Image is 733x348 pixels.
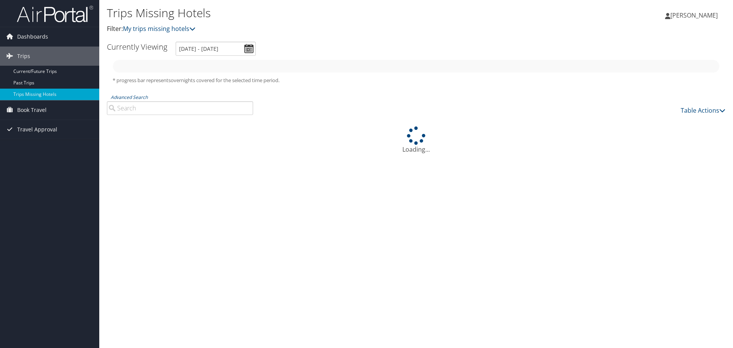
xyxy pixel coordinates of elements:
span: Dashboards [17,27,48,46]
a: [PERSON_NAME] [665,4,725,27]
span: Travel Approval [17,120,57,139]
span: Trips [17,47,30,66]
input: [DATE] - [DATE] [176,42,256,56]
a: Advanced Search [111,94,148,100]
h5: * progress bar represents overnights covered for the selected time period. [113,77,720,84]
a: My trips missing hotels [123,24,195,33]
span: [PERSON_NAME] [670,11,718,19]
h1: Trips Missing Hotels [107,5,519,21]
h3: Currently Viewing [107,42,167,52]
div: Loading... [107,126,725,154]
a: Table Actions [681,106,725,115]
input: Advanced Search [107,101,253,115]
p: Filter: [107,24,519,34]
img: airportal-logo.png [17,5,93,23]
span: Book Travel [17,100,47,120]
